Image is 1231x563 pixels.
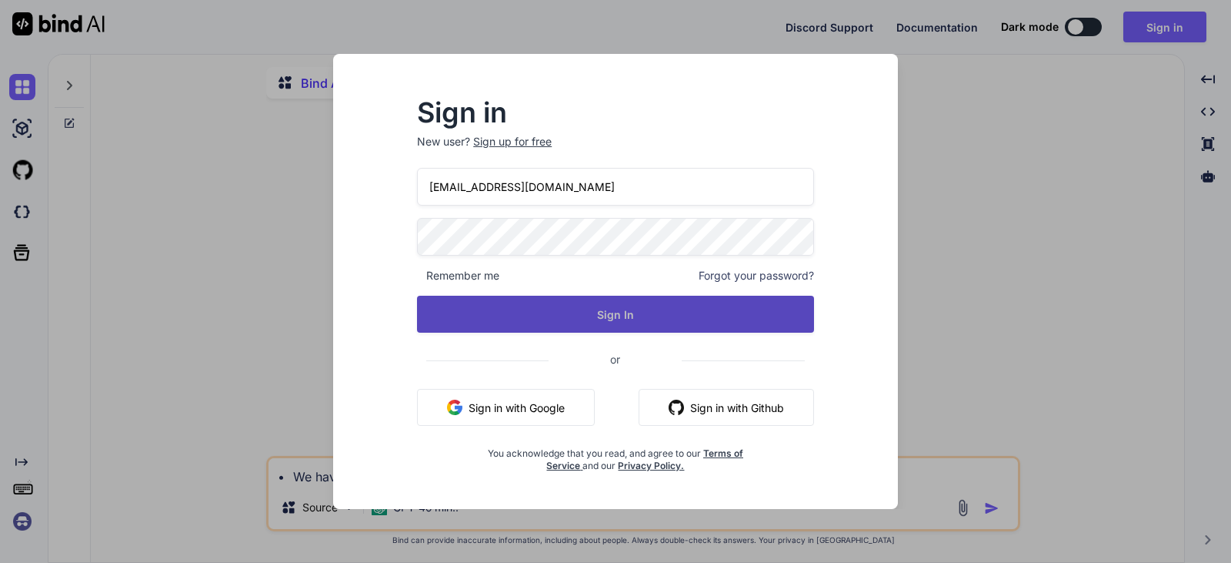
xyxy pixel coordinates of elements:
[417,389,595,426] button: Sign in with Google
[417,134,814,168] p: New user?
[447,400,462,415] img: google
[417,296,814,333] button: Sign In
[417,268,499,283] span: Remember me
[417,100,814,125] h2: Sign in
[618,460,684,471] a: Privacy Policy.
[549,340,682,378] span: or
[699,268,814,283] span: Forgot your password?
[639,389,814,426] button: Sign in with Github
[473,134,552,149] div: Sign up for free
[669,400,684,415] img: github
[546,447,743,471] a: Terms of Service
[417,168,814,206] input: Login or Email
[483,438,748,472] div: You acknowledge that you read, and agree to our and our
